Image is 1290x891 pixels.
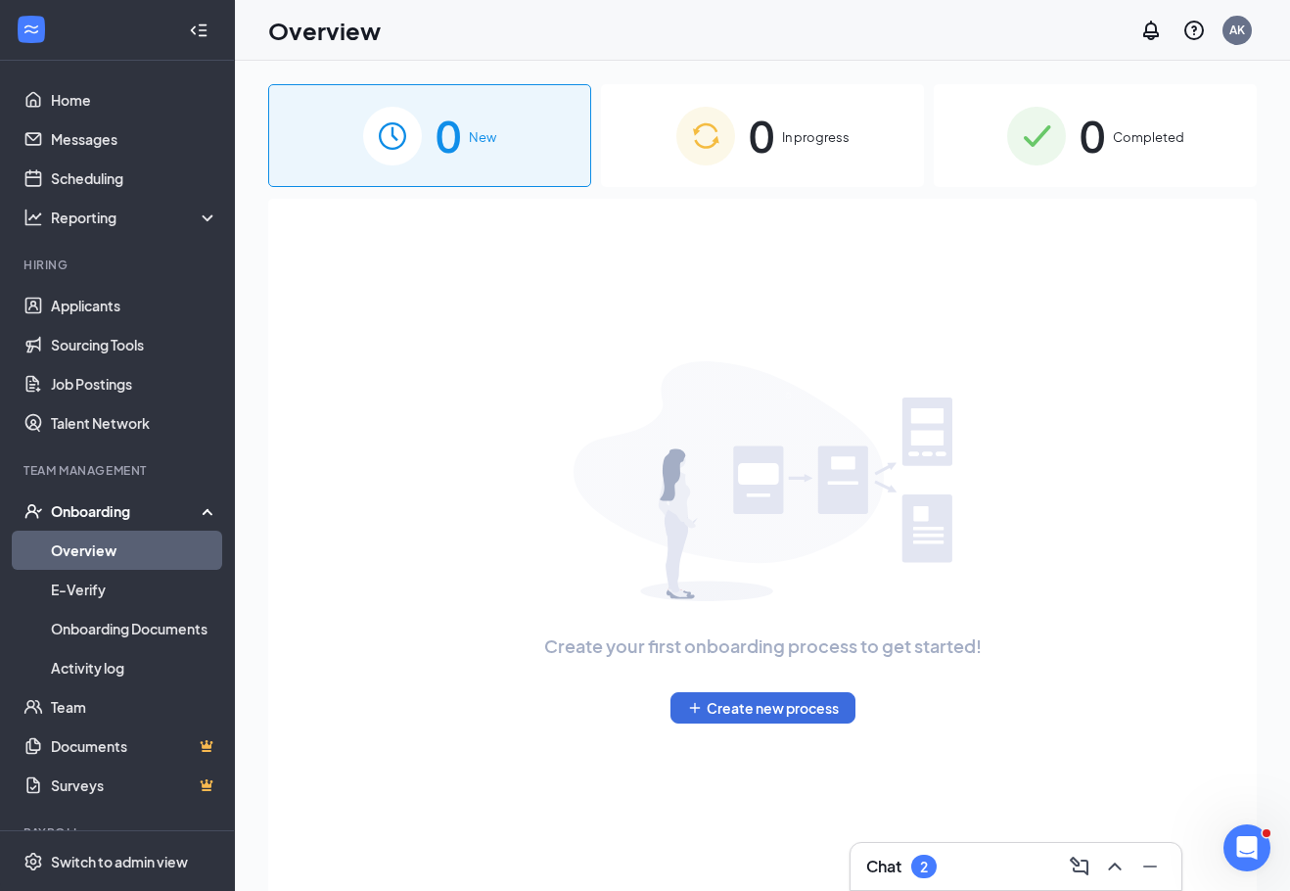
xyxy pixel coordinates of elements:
[51,531,218,570] a: Overview
[51,766,218,805] a: SurveysCrown
[51,852,188,871] div: Switch to admin view
[1182,19,1206,42] svg: QuestionInfo
[22,20,41,39] svg: WorkstreamLogo
[1134,851,1166,882] button: Minimize
[544,633,982,660] span: Create your first onboarding process to get started!
[23,852,43,871] svg: Settings
[749,102,774,169] span: 0
[23,257,214,273] div: Hiring
[51,501,202,521] div: Onboarding
[51,159,218,198] a: Scheduling
[51,727,218,766] a: DocumentsCrown
[23,208,43,227] svg: Analysis
[51,364,218,403] a: Job Postings
[1068,855,1091,878] svg: ComposeMessage
[1223,824,1270,871] iframe: Intercom live chat
[1113,127,1184,147] span: Completed
[1139,19,1163,42] svg: Notifications
[670,692,855,724] button: PlusCreate new process
[51,208,219,227] div: Reporting
[1080,102,1105,169] span: 0
[51,80,218,119] a: Home
[782,127,850,147] span: In progress
[436,102,461,169] span: 0
[23,501,43,521] svg: UserCheck
[23,462,214,479] div: Team Management
[51,648,218,687] a: Activity log
[51,403,218,443] a: Talent Network
[268,14,381,47] h1: Overview
[469,127,496,147] span: New
[1103,855,1127,878] svg: ChevronUp
[920,859,928,875] div: 2
[1138,855,1162,878] svg: Minimize
[23,824,214,841] div: Payroll
[51,119,218,159] a: Messages
[866,856,901,877] h3: Chat
[51,325,218,364] a: Sourcing Tools
[1064,851,1095,882] button: ComposeMessage
[189,21,208,40] svg: Collapse
[1099,851,1130,882] button: ChevronUp
[1229,22,1245,38] div: AK
[51,570,218,609] a: E-Verify
[687,700,703,716] svg: Plus
[51,609,218,648] a: Onboarding Documents
[51,687,218,727] a: Team
[51,286,218,325] a: Applicants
